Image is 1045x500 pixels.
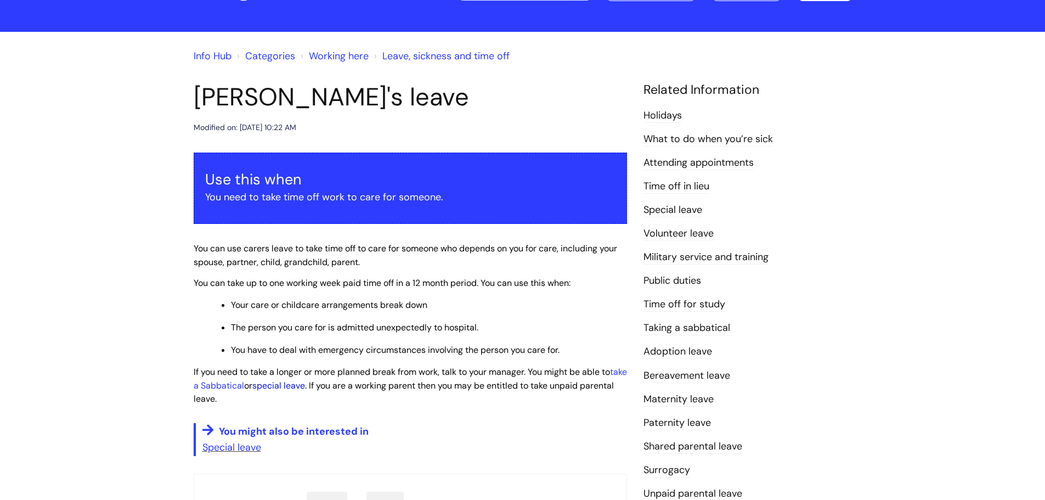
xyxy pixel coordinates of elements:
a: Public duties [643,274,701,288]
a: Time off for study [643,297,725,312]
span: If you need to take a longer or more planned break from work, talk to your manager. You might be ... [194,366,627,405]
a: Holidays [643,109,682,123]
span: You have to deal with emergency circumstances involving the person you care for. [231,344,560,356]
p: You need to take time off work to care for someone. [205,188,615,206]
h4: Related Information [643,82,852,98]
span: Your care or childcare arrangements break down [231,299,427,311]
a: Info Hub [194,49,231,63]
a: Shared parental leave [643,440,742,454]
h3: Use this when [205,171,615,188]
h1: [PERSON_NAME]'s leave [194,82,627,112]
li: Solution home [234,47,295,65]
li: Leave, sickness and time off [371,47,510,65]
a: Paternity leave [643,416,711,430]
a: Surrogacy [643,463,690,477]
a: Attending appointments [643,156,754,170]
a: take a Sabbatical [194,366,627,391]
a: Working here [309,49,369,63]
span: The person you care for is admitted unexpectedly to hospital. [231,322,478,333]
a: Bereavement leave [643,369,730,383]
a: What to do when you’re sick [643,132,773,147]
a: special leave [252,380,305,391]
a: Special leave [643,203,702,217]
a: Special leave [202,441,261,454]
span: You can use carers leave to take time off to care for someone who depends on you for care, includ... [194,243,617,268]
a: Time off in lieu [643,179,709,194]
a: Volunteer leave [643,227,714,241]
a: Taking a sabbatical [643,321,730,335]
span: You might also be interested in [219,425,369,438]
li: Working here [298,47,369,65]
a: Leave, sickness and time off [382,49,510,63]
a: Categories [245,49,295,63]
a: Adoption leave [643,345,712,359]
a: Maternity leave [643,392,714,407]
span: You can take up to one working week paid time off in a 12 month period. You can use this when: [194,277,570,289]
div: Modified on: [DATE] 10:22 AM [194,121,296,134]
a: Military service and training [643,250,769,265]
